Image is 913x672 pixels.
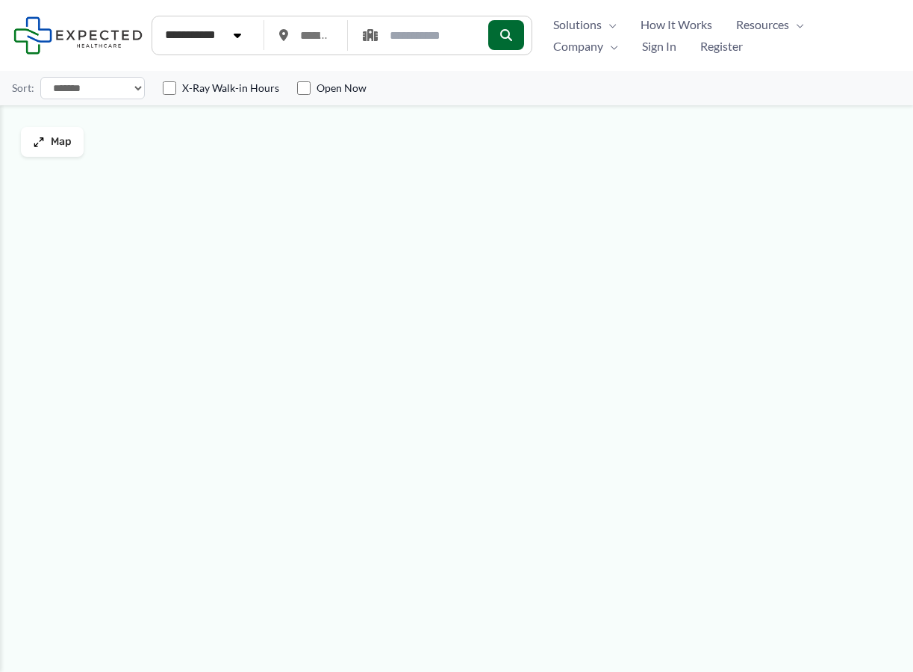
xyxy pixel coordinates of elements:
a: How It Works [629,13,724,36]
span: Solutions [553,13,602,36]
a: SolutionsMenu Toggle [541,13,629,36]
a: Sign In [630,35,688,57]
span: Sign In [642,35,676,57]
a: CompanyMenu Toggle [541,35,630,57]
label: Sort: [12,78,34,98]
span: Menu Toggle [603,35,618,57]
img: Maximize [33,136,45,148]
span: Menu Toggle [602,13,617,36]
a: Register [688,35,755,57]
span: Register [700,35,743,57]
a: ResourcesMenu Toggle [724,13,816,36]
span: Map [51,136,72,149]
span: Company [553,35,603,57]
label: X-Ray Walk-in Hours [182,81,279,96]
span: How It Works [641,13,712,36]
span: Menu Toggle [789,13,804,36]
button: Map [21,127,84,157]
label: Open Now [317,81,367,96]
img: Expected Healthcare Logo - side, dark font, small [13,16,143,55]
span: Resources [736,13,789,36]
